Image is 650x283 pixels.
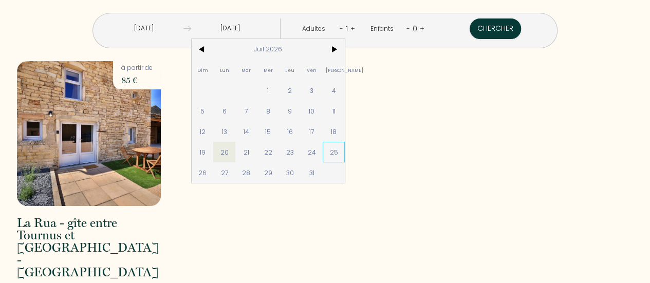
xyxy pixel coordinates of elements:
[235,101,257,121] span: 7
[406,24,410,33] a: -
[257,80,279,101] span: 1
[213,142,235,162] span: 20
[279,80,301,101] span: 2
[121,63,153,73] p: à partir de
[192,121,214,142] span: 12
[121,73,153,87] p: 85 €
[192,39,214,60] span: <
[470,18,521,39] button: Chercher
[279,162,301,183] span: 30
[420,24,424,33] a: +
[105,18,183,39] input: Arrivée
[301,80,323,101] span: 3
[213,39,323,60] span: Juil 2026
[323,142,345,162] span: 25
[192,60,214,80] span: Dim
[410,21,420,37] div: 0
[301,162,323,183] span: 31
[213,121,235,142] span: 13
[192,101,214,121] span: 5
[370,24,397,34] div: Enfants
[235,60,257,80] span: Mar
[279,142,301,162] span: 23
[257,101,279,121] span: 8
[235,121,257,142] span: 14
[343,21,350,37] div: 1
[302,24,329,34] div: Adultes
[192,142,214,162] span: 19
[257,121,279,142] span: 15
[323,39,345,60] span: >
[213,101,235,121] span: 6
[301,101,323,121] span: 10
[301,60,323,80] span: Ven
[301,142,323,162] span: 24
[17,61,161,206] img: rental-image
[279,121,301,142] span: 16
[279,101,301,121] span: 9
[17,217,161,278] h2: La Rua - gîte entre Tournus et [GEOGRAPHIC_DATA] - [GEOGRAPHIC_DATA]
[183,25,191,32] img: guests
[235,142,257,162] span: 21
[257,142,279,162] span: 22
[192,162,214,183] span: 26
[323,121,345,142] span: 18
[301,121,323,142] span: 17
[191,18,270,39] input: Départ
[257,60,279,80] span: Mer
[350,24,355,33] a: +
[257,162,279,183] span: 29
[323,60,345,80] span: [PERSON_NAME]
[213,60,235,80] span: Lun
[213,162,235,183] span: 27
[323,80,345,101] span: 4
[340,24,343,33] a: -
[235,162,257,183] span: 28
[323,101,345,121] span: 11
[279,60,301,80] span: Jeu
